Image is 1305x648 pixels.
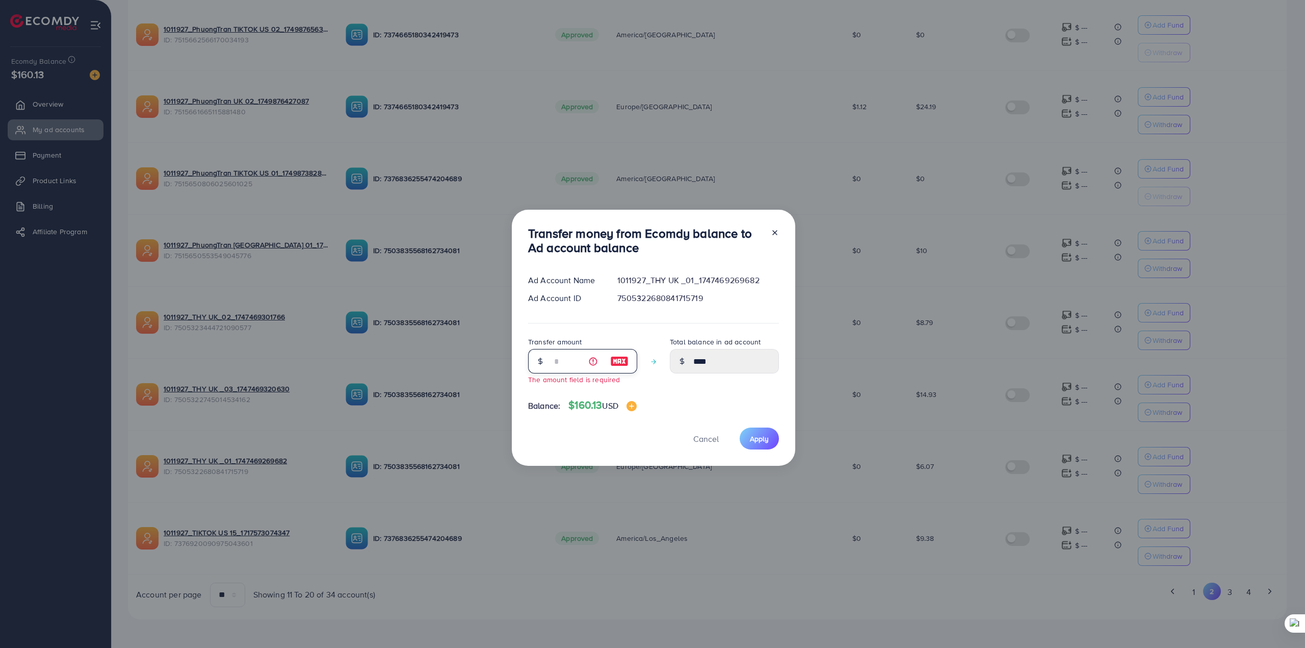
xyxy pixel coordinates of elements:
[520,275,609,286] div: Ad Account Name
[681,428,732,450] button: Cancel
[693,433,719,444] span: Cancel
[602,400,618,411] span: USD
[740,428,779,450] button: Apply
[528,400,560,412] span: Balance:
[528,226,763,256] h3: Transfer money from Ecomdy balance to Ad account balance
[528,375,620,384] small: The amount field is required
[1262,602,1297,640] iframe: Chat
[609,292,787,304] div: 7505322680841715719
[627,401,637,411] img: image
[520,292,609,304] div: Ad Account ID
[610,355,629,367] img: image
[568,399,637,412] h4: $160.13
[750,434,769,444] span: Apply
[528,337,582,347] label: Transfer amount
[609,275,787,286] div: 1011927_THY UK _01_1747469269682
[670,337,761,347] label: Total balance in ad account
